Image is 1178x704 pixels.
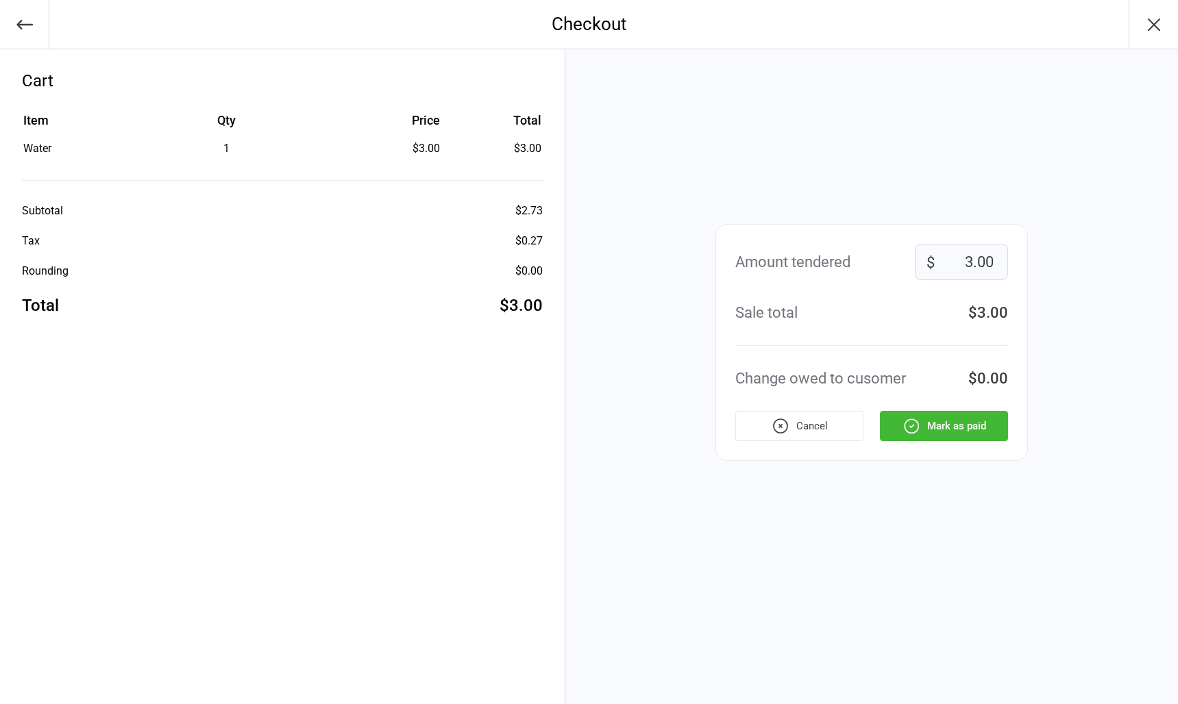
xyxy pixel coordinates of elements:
div: $2.73 [515,203,543,219]
div: $0.00 [515,263,543,279]
div: 1 [121,140,332,157]
div: $3.00 [968,301,1008,324]
td: $3.00 [445,140,541,157]
div: Amount tendered [735,251,850,273]
div: Tax [22,233,40,249]
span: $ [927,251,935,273]
div: Change owed to cusomer [735,367,906,390]
th: Item [23,111,119,139]
div: Subtotal [22,203,63,219]
button: Mark as paid [880,411,1008,441]
div: Sale total [735,301,798,324]
div: Price [334,111,440,129]
th: Total [445,111,541,139]
span: Water [23,142,51,155]
div: $3.00 [334,140,440,157]
div: Total [22,293,59,318]
div: $3.00 [500,293,543,318]
button: Cancel [735,411,863,441]
div: Rounding [22,263,69,279]
div: $0.00 [968,367,1008,390]
th: Qty [121,111,332,139]
div: $0.27 [515,233,543,249]
div: Cart [22,68,543,93]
